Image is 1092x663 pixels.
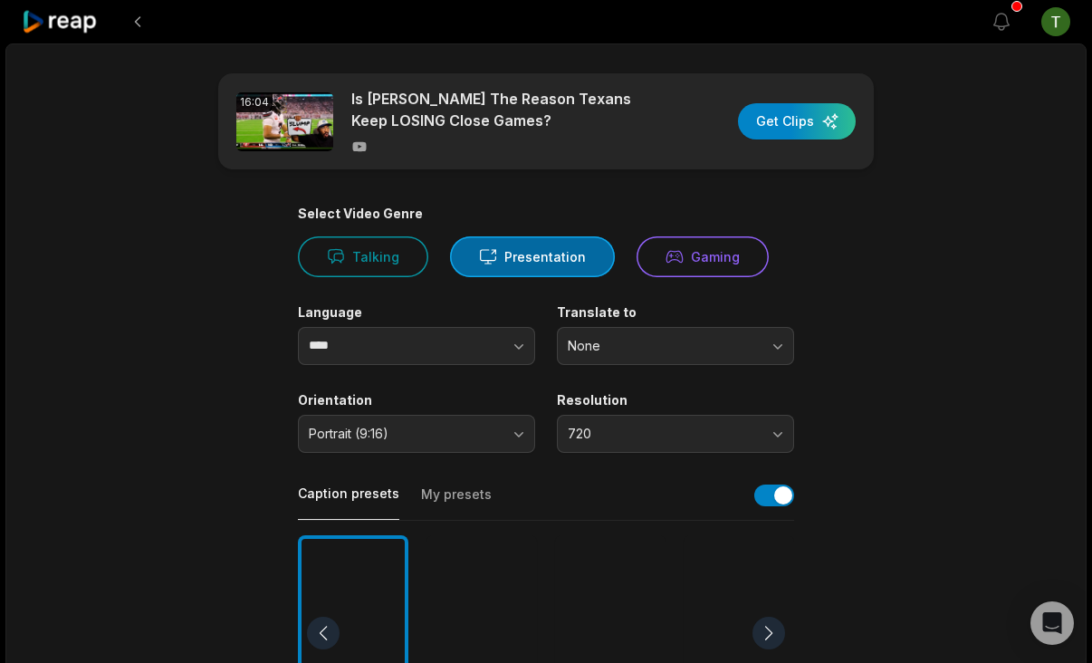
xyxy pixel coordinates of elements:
[1030,601,1074,645] div: Open Intercom Messenger
[351,88,664,131] p: Is [PERSON_NAME] The Reason Texans Keep LOSING Close Games?
[298,485,399,520] button: Caption presets
[298,236,428,277] button: Talking
[557,415,794,453] button: 720
[236,92,273,112] div: 16:04
[637,236,769,277] button: Gaming
[738,103,856,139] button: Get Clips
[309,426,499,442] span: Portrait (9:16)
[557,392,794,408] label: Resolution
[298,206,794,222] div: Select Video Genre
[568,338,758,354] span: None
[568,426,758,442] span: 720
[298,415,535,453] button: Portrait (9:16)
[557,304,794,321] label: Translate to
[557,327,794,365] button: None
[298,392,535,408] label: Orientation
[450,236,615,277] button: Presentation
[298,304,535,321] label: Language
[421,485,492,520] button: My presets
